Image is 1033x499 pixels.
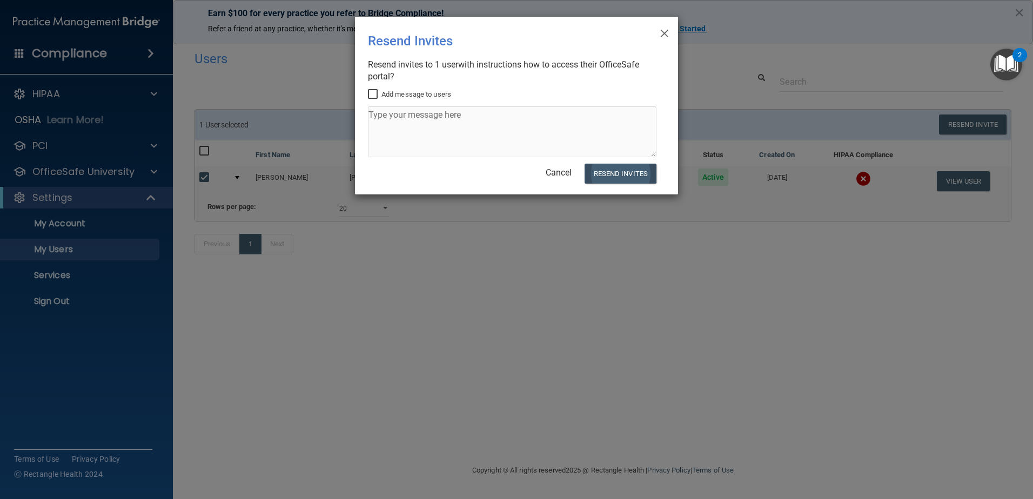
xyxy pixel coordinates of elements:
[368,90,380,99] input: Add message to users
[585,164,656,184] button: Resend Invites
[660,21,669,43] span: ×
[368,25,621,57] div: Resend Invites
[990,49,1022,80] button: Open Resource Center, 2 new notifications
[546,167,572,178] a: Cancel
[1018,55,1022,69] div: 2
[368,88,451,101] label: Add message to users
[368,59,656,83] div: Resend invites to 1 user with instructions how to access their OfficeSafe portal?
